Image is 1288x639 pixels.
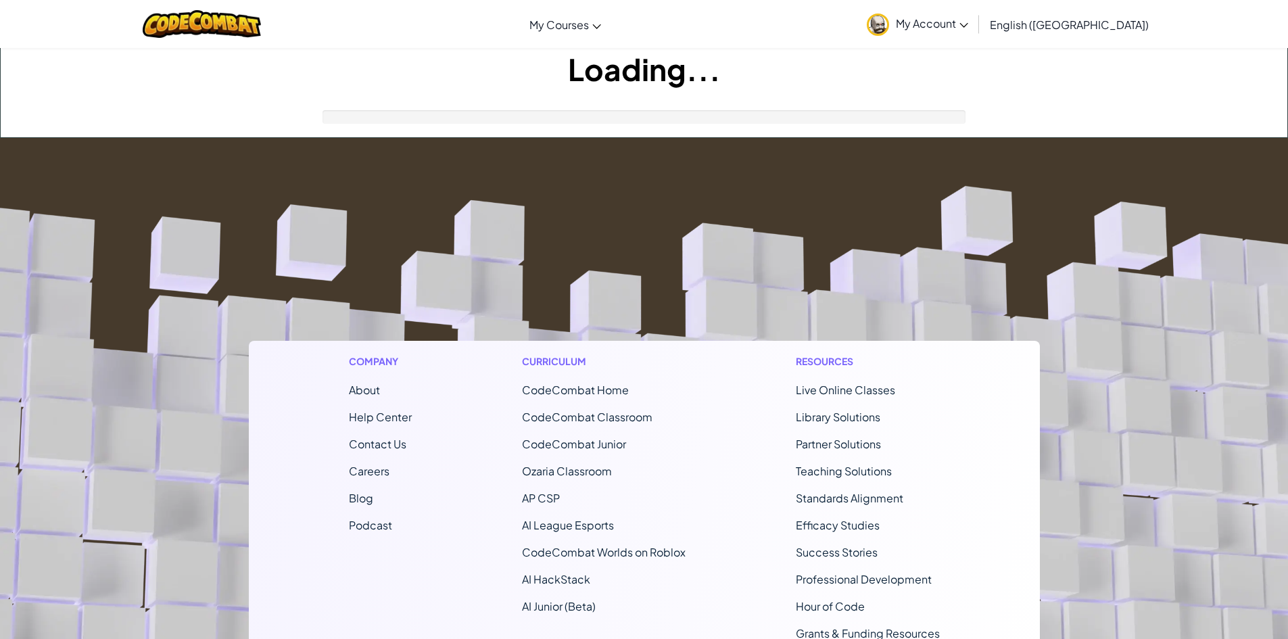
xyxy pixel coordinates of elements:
h1: Company [349,354,412,369]
a: Help Center [349,410,412,424]
span: My Account [896,16,968,30]
a: CodeCombat Worlds on Roblox [522,545,686,559]
a: Partner Solutions [796,437,881,451]
a: My Account [860,3,975,45]
h1: Loading... [1,48,1287,90]
a: CodeCombat Junior [522,437,626,451]
a: AP CSP [522,491,560,505]
a: Teaching Solutions [796,464,892,478]
span: English ([GEOGRAPHIC_DATA]) [990,18,1149,32]
a: Hour of Code [796,599,865,613]
a: AI League Esports [522,518,614,532]
a: English ([GEOGRAPHIC_DATA]) [983,6,1155,43]
a: Live Online Classes [796,383,895,397]
span: CodeCombat Home [522,383,629,397]
a: Efficacy Studies [796,518,880,532]
h1: Resources [796,354,940,369]
a: Success Stories [796,545,878,559]
img: avatar [867,14,889,36]
a: AI HackStack [522,572,590,586]
a: Careers [349,464,389,478]
h1: Curriculum [522,354,686,369]
img: CodeCombat logo [143,10,261,38]
a: Ozaria Classroom [522,464,612,478]
a: CodeCombat Classroom [522,410,652,424]
a: AI Junior (Beta) [522,599,596,613]
a: Library Solutions [796,410,880,424]
a: Podcast [349,518,392,532]
a: Blog [349,491,373,505]
span: Contact Us [349,437,406,451]
a: About [349,383,380,397]
a: Professional Development [796,572,932,586]
a: Standards Alignment [796,491,903,505]
span: My Courses [529,18,589,32]
a: My Courses [523,6,608,43]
